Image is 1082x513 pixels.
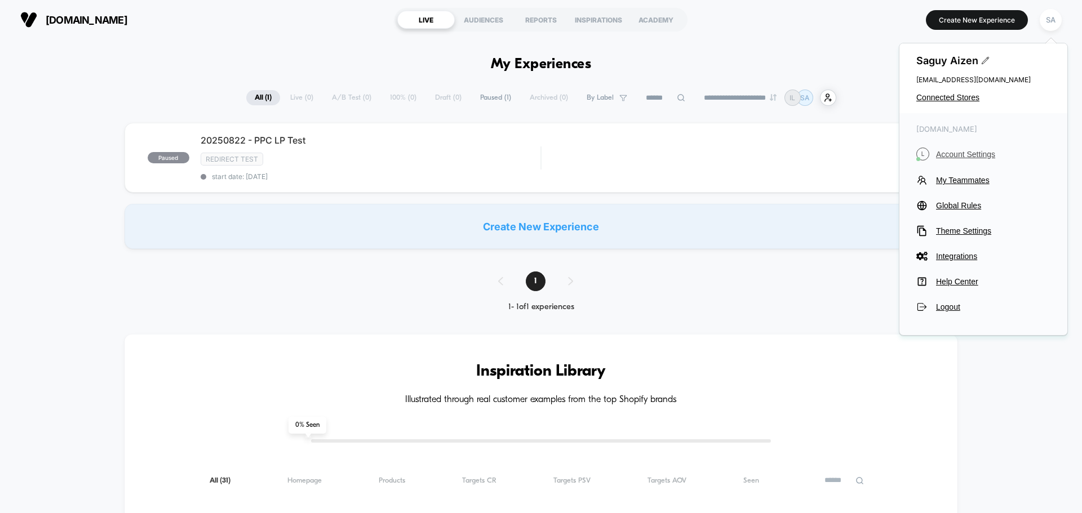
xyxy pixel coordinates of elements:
[553,476,591,485] span: Targets PSV
[6,287,24,305] button: Play, NEW DEMO 2025-VEED.mp4
[916,276,1050,287] button: Help Center
[201,135,540,146] span: 20250822 - PPC LP Test
[916,55,1050,66] span: Saguy Aizen
[158,395,924,405] h4: Illustrated through real customer examples from the top Shopify brands
[379,476,405,485] span: Products
[916,93,1050,102] button: Connected Stores
[491,56,592,73] h1: My Experiences
[17,11,131,29] button: [DOMAIN_NAME]
[455,11,512,29] div: AUDIENCES
[1036,8,1065,32] button: SA
[916,124,1050,133] span: [DOMAIN_NAME]
[220,477,230,484] span: ( 31 )
[487,302,596,312] div: 1 - 1 of 1 experiences
[926,10,1028,30] button: Create New Experience
[148,152,189,163] span: paused
[210,476,230,485] span: All
[471,291,504,301] input: Volume
[289,417,326,434] span: 0 % Seen
[46,14,127,26] span: [DOMAIN_NAME]
[570,11,627,29] div: INSPIRATIONS
[916,148,1050,160] button: LAccount Settings
[391,289,417,302] div: Current time
[1040,9,1062,31] div: SA
[512,11,570,29] div: REPORTS
[526,271,546,291] span: 1
[936,302,1050,311] span: Logout
[201,172,540,181] span: start date: [DATE]
[800,93,809,102] p: SA
[916,301,1050,313] button: Logout
[648,476,686,485] span: Targets AOV
[8,271,546,282] input: Seek
[916,175,1050,186] button: My Teammates
[472,90,520,105] span: Paused ( 1 )
[419,289,449,302] div: Duration
[916,225,1050,237] button: Theme Settings
[246,90,280,105] span: All ( 1 )
[936,277,1050,286] span: Help Center
[770,94,777,101] img: end
[916,200,1050,211] button: Global Rules
[397,11,455,29] div: LIVE
[125,204,957,249] div: Create New Experience
[936,226,1050,235] span: Theme Settings
[936,252,1050,261] span: Integrations
[936,176,1050,185] span: My Teammates
[462,476,496,485] span: Targets CR
[790,93,795,102] p: IL
[916,75,1050,84] span: [EMAIL_ADDRESS][DOMAIN_NAME]
[287,476,322,485] span: Homepage
[587,93,614,102] span: By Label
[627,11,685,29] div: ACADEMY
[936,150,1050,159] span: Account Settings
[263,142,290,169] button: Play, NEW DEMO 2025-VEED.mp4
[743,476,759,485] span: Seen
[936,201,1050,210] span: Global Rules
[916,251,1050,262] button: Integrations
[201,153,263,166] span: Redirect Test
[158,363,924,381] h3: Inspiration Library
[20,11,37,28] img: Visually logo
[916,148,929,160] i: L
